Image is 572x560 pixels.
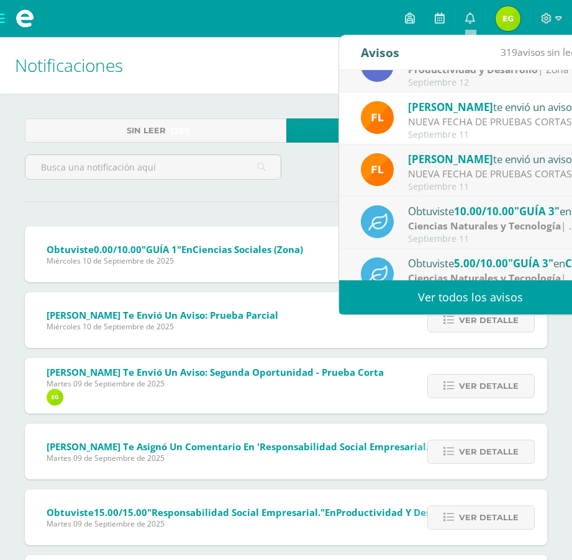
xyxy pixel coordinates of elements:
span: Martes 09 de Septiembre de 2025 [47,518,494,529]
span: 10.00/10.00 [454,204,514,218]
img: ad9f36509aab1feb172c6644ea95a3f4.png [496,6,520,31]
strong: Ciencias Naturales y Tecnología [408,219,561,233]
strong: Productividad y Desarrollo [408,63,538,76]
span: 15.00/15.00 [94,506,147,518]
img: 00e92e5268842a5da8ad8efe5964f981.png [361,153,394,186]
span: 5.00/10.00 [454,256,508,270]
span: Obtuviste en [47,506,494,518]
span: Sin leer [127,119,166,142]
span: "GUÍA 1" [142,243,181,256]
span: Ver detalle [459,309,519,332]
span: Martes 09 de Septiembre de 2025 [47,378,384,389]
input: Busca una notificación aquí [25,155,281,179]
span: "GUÍA 3" [508,256,553,270]
span: Miércoles 10 de Septiembre de 2025 [47,256,303,266]
span: [PERSON_NAME] te envió un aviso: Segunda oportunidad - prueba corta [47,366,384,378]
span: Ver detalle [459,375,519,398]
span: Ciencias Sociales (Zona) [193,243,303,256]
span: (321) [171,119,190,142]
span: [PERSON_NAME] te envió un aviso: Prueba Parcial [47,309,278,321]
span: Miércoles 10 de Septiembre de 2025 [47,321,278,332]
span: 0.00/10.00 [94,243,142,256]
a: Leídos [286,118,548,143]
img: b88b248cef0e4126990c0371e4aade94.png [47,389,63,406]
span: Ver detalle [459,440,519,463]
span: [PERSON_NAME] [408,152,493,166]
img: 00e92e5268842a5da8ad8efe5964f981.png [361,101,394,134]
span: Notificaciones [15,53,123,77]
span: "Responsabilidad social empresarial." [147,506,325,518]
strong: Ciencias Naturales y Tecnología [408,271,561,285]
div: Avisos [361,35,399,69]
span: [PERSON_NAME] [408,100,493,114]
span: "GUÍA 3" [514,204,560,218]
span: 319 [501,45,517,59]
span: Ver detalle [459,506,519,529]
span: Obtuviste en [47,243,303,256]
a: Sin leer(321) [25,118,286,143]
span: Productividad y Desarrollo (Zona) [336,506,494,518]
